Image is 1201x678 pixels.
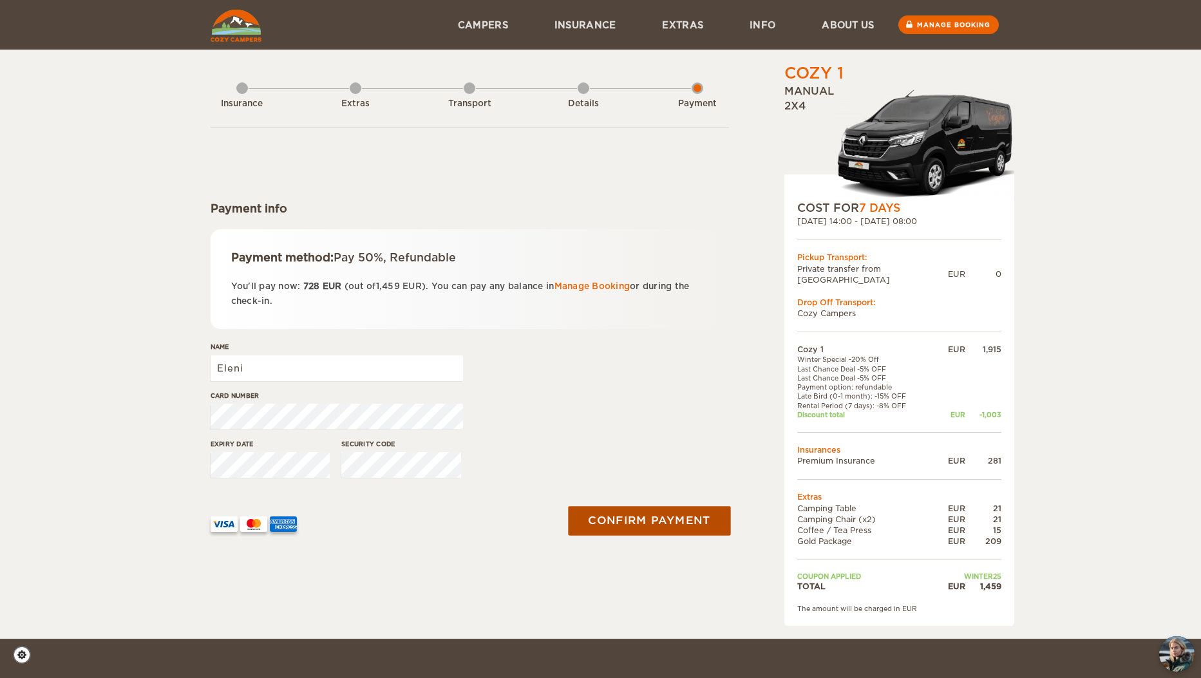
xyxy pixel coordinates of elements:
div: Payment method: [231,250,708,265]
div: EUR [948,268,965,279]
div: Payment info [211,201,729,216]
img: VISA [211,516,238,532]
td: Cozy 1 [797,344,934,355]
div: EUR [934,503,965,514]
td: Discount total [797,410,934,419]
span: 728 [303,281,320,291]
td: Last Chance Deal -5% OFF [797,373,934,382]
td: Late Bird (0-1 month): -15% OFF [797,391,934,400]
button: Confirm payment [569,507,731,536]
img: mastercard [240,516,267,532]
div: -1,003 [965,410,1001,419]
td: Payment option: refundable [797,382,934,391]
button: chat-button [1159,636,1195,672]
td: Extras [797,491,1001,502]
div: Manual 2x4 [784,84,1014,200]
div: 281 [965,455,1001,466]
a: Cookie settings [13,646,39,664]
span: EUR [323,281,342,291]
td: Cozy Campers [797,308,1001,319]
div: EUR [934,514,965,525]
div: Payment [662,98,733,110]
span: 7 Days [859,202,900,214]
td: WINTER25 [934,572,1001,581]
label: Security code [341,439,461,449]
span: EUR [402,281,422,291]
a: Manage booking [898,15,999,34]
div: EUR [934,455,965,466]
td: Last Chance Deal -5% OFF [797,364,934,373]
div: Cozy 1 [784,62,844,84]
div: Pickup Transport: [797,252,1001,263]
div: 21 [965,514,1001,525]
div: Extras [320,98,391,110]
div: [DATE] 14:00 - [DATE] 08:00 [797,216,1001,227]
div: 209 [965,536,1001,547]
td: Camping Chair (x2) [797,514,934,525]
div: 0 [965,268,1001,279]
div: 1,915 [965,344,1001,355]
div: The amount will be charged in EUR [797,604,1001,613]
td: Premium Insurance [797,455,934,466]
img: Freyja at Cozy Campers [1159,636,1195,672]
div: 15 [965,525,1001,536]
td: Winter Special -20% Off [797,355,934,364]
div: 1,459 [965,581,1001,592]
div: Drop Off Transport: [797,297,1001,308]
img: AMEX [270,516,297,532]
td: Coupon applied [797,572,934,581]
td: Gold Package [797,536,934,547]
a: Manage Booking [554,281,630,291]
label: Name [211,342,463,352]
div: 21 [965,503,1001,514]
div: EUR [934,581,965,592]
div: EUR [934,536,965,547]
label: Expiry date [211,439,330,449]
div: EUR [934,410,965,419]
span: Pay 50%, Refundable [334,251,456,264]
td: TOTAL [797,581,934,592]
span: 1,459 [376,281,400,291]
img: Cozy Campers [211,10,261,42]
td: Coffee / Tea Press [797,525,934,536]
div: Insurance [207,98,278,110]
td: Camping Table [797,503,934,514]
div: Details [548,98,619,110]
div: EUR [934,344,965,355]
div: COST FOR [797,200,1001,216]
p: You'll pay now: (out of ). You can pay any balance in or during the check-in. [231,279,708,309]
div: Transport [434,98,505,110]
label: Card number [211,391,463,400]
td: Rental Period (7 days): -8% OFF [797,401,934,410]
img: Stuttur-m-c-logo-2.png [836,88,1014,200]
td: Private transfer from [GEOGRAPHIC_DATA] [797,263,948,285]
div: EUR [934,525,965,536]
td: Insurances [797,444,1001,455]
